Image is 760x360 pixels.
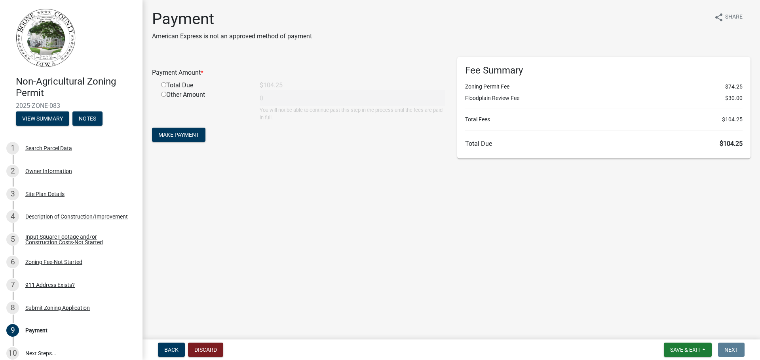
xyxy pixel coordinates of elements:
[6,188,19,200] div: 3
[72,111,103,126] button: Notes
[155,81,254,90] div: Total Due
[6,302,19,314] div: 8
[16,116,69,122] wm-modal-confirm: Summary
[6,324,19,337] div: 9
[152,128,205,142] button: Make Payment
[16,111,69,126] button: View Summary
[164,347,179,353] span: Back
[25,259,82,265] div: Zoning Fee-Not Started
[16,76,136,99] h4: Non-Agricultural Zoning Permit
[718,343,745,357] button: Next
[152,9,312,28] h1: Payment
[25,214,128,219] div: Description of Construction/Improvement
[465,65,743,76] h6: Fee Summary
[6,347,19,360] div: 10
[25,168,72,174] div: Owner Information
[25,145,72,151] div: Search Parcel Data
[465,140,743,147] h6: Total Due
[6,256,19,268] div: 6
[664,343,712,357] button: Save & Exit
[25,328,47,333] div: Payment
[465,94,743,102] li: Floodplain Review Fee
[6,233,19,246] div: 5
[722,115,743,124] span: $104.25
[25,191,65,197] div: Site Plan Details
[158,132,199,138] span: Make Payment
[25,305,90,311] div: Submit Zoning Application
[146,68,451,77] div: Payment Amount
[714,13,724,22] i: share
[465,115,743,124] li: Total Fees
[158,343,185,357] button: Back
[725,83,743,91] span: $74.25
[155,90,254,121] div: Other Amount
[670,347,701,353] span: Save & Exit
[16,8,76,68] img: Boone County, Iowa
[720,140,743,147] span: $104.25
[725,13,743,22] span: Share
[72,116,103,122] wm-modal-confirm: Notes
[724,347,738,353] span: Next
[25,282,75,288] div: 911 Address Exists?
[708,9,749,25] button: shareShare
[6,142,19,155] div: 1
[6,210,19,223] div: 4
[188,343,223,357] button: Discard
[725,94,743,102] span: $30.00
[6,279,19,291] div: 7
[465,83,743,91] li: Zoning Permit Fee
[16,102,127,109] span: 2025-ZONE-083
[152,32,312,41] p: American Express is not an approved method of payment
[6,165,19,177] div: 2
[25,234,130,245] div: Input Square Footage and/or Construction Costs-Not Started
